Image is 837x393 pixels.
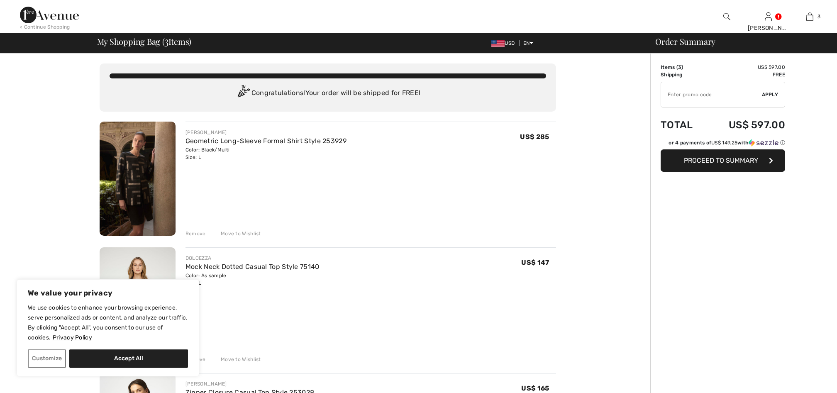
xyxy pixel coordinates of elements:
[706,63,785,71] td: US$ 597.00
[28,349,66,368] button: Customize
[521,384,549,392] span: US$ 165
[661,71,706,78] td: Shipping
[645,37,832,46] div: Order Summary
[523,40,534,46] span: EN
[521,259,549,266] span: US$ 147
[817,13,820,20] span: 3
[52,334,93,342] a: Privacy Policy
[28,303,188,343] p: We use cookies to enhance your browsing experience, serve personalized ads or content, and analyz...
[491,40,518,46] span: USD
[661,63,706,71] td: Items ( )
[185,380,314,388] div: [PERSON_NAME]
[100,122,176,236] img: Geometric Long-Sleeve Formal Shirt Style 253929
[185,129,347,136] div: [PERSON_NAME]
[110,85,546,102] div: Congratulations! Your order will be shipped for FREE!
[661,139,785,149] div: or 4 payments ofUS$ 149.25withSezzle Click to learn more about Sezzle
[185,263,320,271] a: Mock Neck Dotted Casual Top Style 75140
[723,12,730,22] img: search the website
[661,149,785,172] button: Proceed to Summary
[185,137,347,145] a: Geometric Long-Sleeve Formal Shirt Style 253929
[765,12,772,20] a: Sign In
[749,139,778,146] img: Sezzle
[789,12,830,22] a: 3
[185,230,206,237] div: Remove
[806,12,813,22] img: My Bag
[165,35,168,46] span: 3
[214,356,261,363] div: Move to Wishlist
[185,146,347,161] div: Color: Black/Multi Size: L
[684,156,758,164] span: Proceed to Summary
[711,140,737,146] span: US$ 149.25
[97,37,192,46] span: My Shopping Bag ( Items)
[185,254,320,262] div: DOLCEZZA
[661,82,762,107] input: Promo code
[100,247,176,361] img: Mock Neck Dotted Casual Top Style 75140
[185,272,320,287] div: Color: As sample Size: L
[28,288,188,298] p: We value your privacy
[661,111,706,139] td: Total
[706,111,785,139] td: US$ 597.00
[678,64,681,70] span: 3
[69,349,188,368] button: Accept All
[762,91,778,98] span: Apply
[520,133,549,141] span: US$ 285
[491,40,505,47] img: US Dollar
[20,7,79,23] img: 1ère Avenue
[20,23,70,31] div: < Continue Shopping
[765,12,772,22] img: My Info
[214,230,261,237] div: Move to Wishlist
[235,85,251,102] img: Congratulation2.svg
[669,139,785,146] div: or 4 payments of with
[748,24,788,32] div: [PERSON_NAME]
[17,279,199,376] div: We value your privacy
[706,71,785,78] td: Free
